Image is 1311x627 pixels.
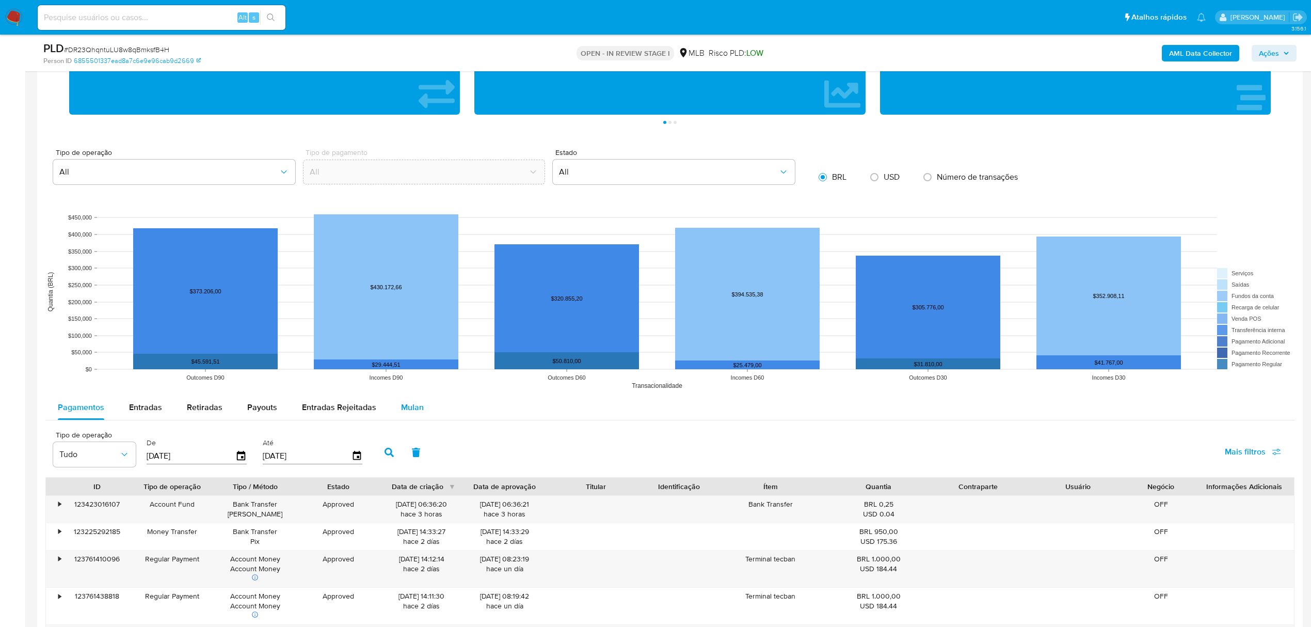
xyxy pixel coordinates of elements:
[64,44,169,55] span: # DR23QhqntuLU8w8qBmksfB4H
[746,47,763,59] span: LOW
[577,46,674,60] p: OPEN - IN REVIEW STAGE I
[1291,24,1306,33] span: 3.156.1
[74,56,201,66] a: 6855501337ead8a7c6e9e96cab9d2669
[1259,45,1279,61] span: Ações
[43,40,64,56] b: PLD
[43,56,72,66] b: Person ID
[260,10,281,25] button: search-icon
[709,48,763,59] span: Risco PLD:
[1197,13,1206,22] a: Notificações
[1292,12,1303,23] a: Sair
[678,48,705,59] div: MLB
[252,12,255,22] span: s
[1230,12,1289,22] p: jhonata.costa@mercadolivre.com
[238,12,247,22] span: Alt
[1131,12,1187,23] span: Atalhos rápidos
[1252,45,1297,61] button: Ações
[1169,45,1232,61] b: AML Data Collector
[1162,45,1239,61] button: AML Data Collector
[38,11,285,24] input: Pesquise usuários ou casos...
